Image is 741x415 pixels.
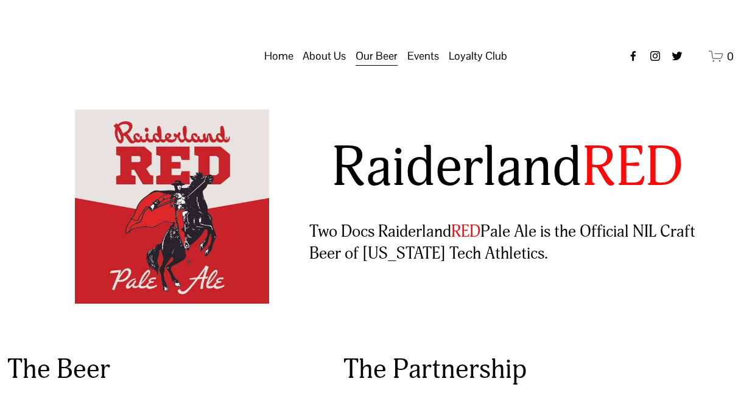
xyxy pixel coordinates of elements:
span: 0 [727,49,734,63]
a: 0 [709,49,734,64]
h1: Raiderland [309,137,706,199]
a: Home [264,45,293,68]
img: Two Docs Brewing Co. [7,19,144,93]
a: Facebook [627,50,639,62]
a: folder dropdown [303,45,346,68]
a: instagram-unauth [649,50,661,62]
a: folder dropdown [449,45,507,68]
span: RED [451,221,480,242]
a: folder dropdown [356,45,398,68]
span: About Us [303,46,346,66]
a: folder dropdown [407,45,439,68]
a: twitter-unauth [671,50,683,62]
span: Our Beer [356,46,398,66]
span: Events [407,46,439,66]
span: Loyalty Club [449,46,507,66]
h3: The Partnership [343,352,734,388]
h4: Two Docs Raiderland Pale Ale is the Official NIL Craft Beer of [US_STATE] Tech Athletics. [309,221,706,265]
h3: The Beer [7,352,306,388]
span: RED [582,134,684,201]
